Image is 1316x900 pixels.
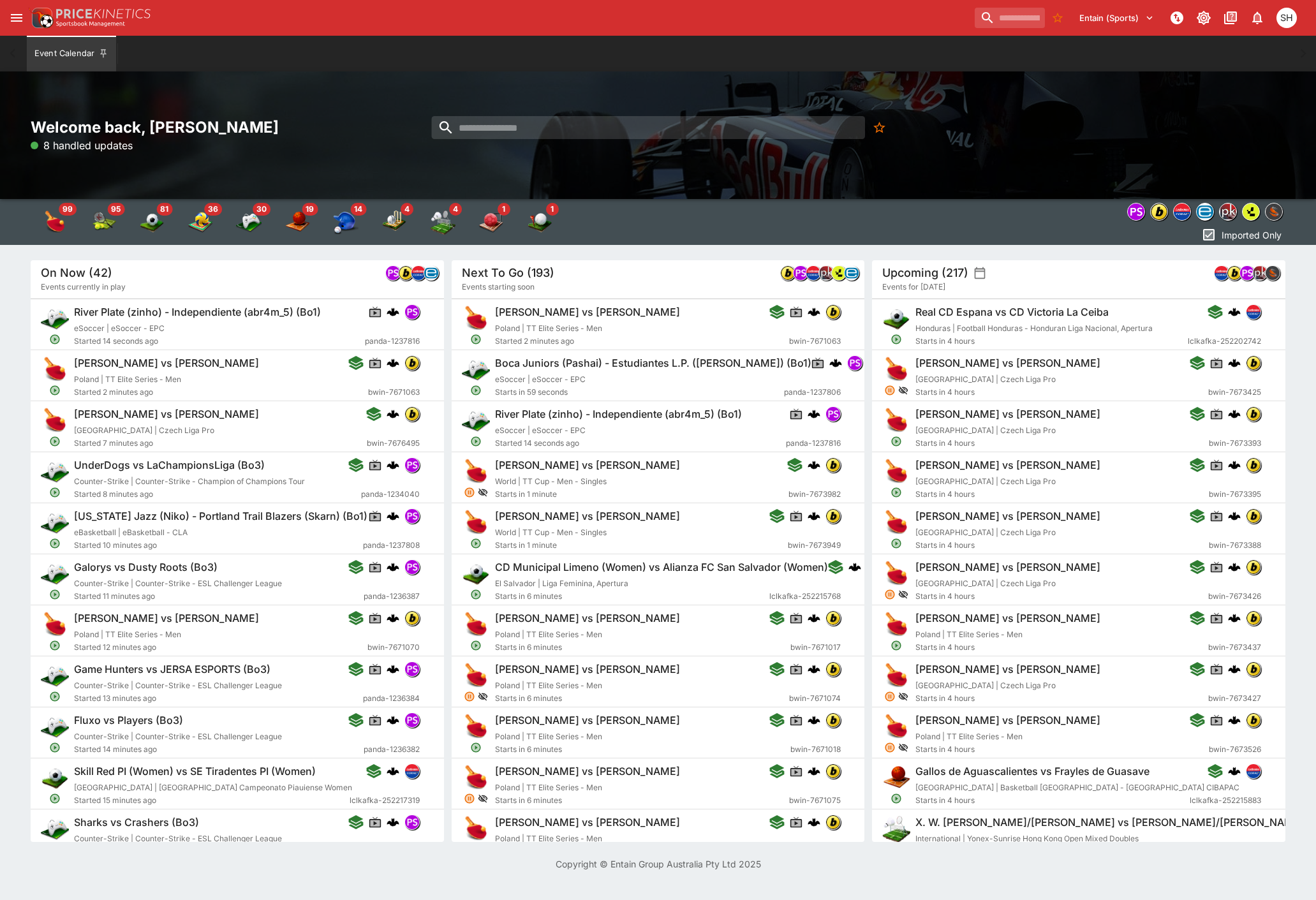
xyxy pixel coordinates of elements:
[495,386,784,399] span: Starts in 59 seconds
[424,265,439,281] div: betradar
[41,815,69,843] img: esports.png
[915,386,1208,399] span: Starts in 4 hours
[498,203,510,216] span: 1
[825,764,839,778] img: bwin.png
[882,508,910,536] img: table_tennis.png
[478,209,504,235] img: handball
[495,323,602,333] span: Poland | TT Elite Series - Men
[1246,764,1261,778] img: lclkafka.png
[204,203,222,216] span: 36
[41,355,69,383] img: table_tennis.png
[41,764,69,792] img: soccer.png
[807,306,820,318] div: cerberus
[807,663,820,675] img: logo-cerberus.svg
[56,9,151,18] img: PriceKinetics
[74,765,316,778] h6: Skill Red PI (Women) vs SE Tiradentes PI (Women)
[1165,6,1188,29] button: NOT Connected to PK
[885,385,896,396] svg: Suspended
[1246,407,1261,421] img: bwin.png
[363,539,420,552] span: panda-1237808
[794,266,808,280] img: pandascore.png
[769,590,840,603] span: lclkafka-252215768
[1253,266,1267,280] img: pricekinetics.png
[1246,305,1261,319] img: lclkafka.png
[1265,203,1283,221] div: sportingsolutions
[825,305,839,319] img: bwin.png
[1128,203,1144,220] img: pandascore.png
[831,265,847,281] div: lsports
[387,765,399,778] img: logo-cerberus.svg
[844,265,859,281] div: betradar
[31,199,564,245] div: Event type filters
[848,356,862,370] img: pandascore.png
[495,765,680,778] h6: [PERSON_NAME] vs [PERSON_NAME]
[41,508,69,536] img: esports.png
[825,458,839,472] img: bwin.png
[1228,306,1241,318] div: cerberus
[825,407,839,421] img: pandascore.png
[788,488,840,501] span: bwin-7673982
[1266,266,1280,280] img: sportingsolutions.jpeg
[139,209,165,235] div: Soccer
[1227,265,1242,281] div: bwin
[156,203,172,216] span: 81
[387,306,399,318] img: logo-cerberus.svg
[495,335,789,348] span: Started 2 minutes ago
[915,663,1100,676] h6: [PERSON_NAME] vs [PERSON_NAME]
[462,712,490,741] img: table_tennis.png
[1209,539,1261,552] span: bwin-7673388
[495,408,742,421] h6: River Plate (zinho) - Independiente (abr4m_5) (Bo1)
[387,357,399,369] div: cerberus
[1192,6,1215,29] button: Toggle light/dark mode
[462,559,490,587] img: soccer.png
[818,265,834,281] div: pricekinetics
[882,610,910,638] img: table_tennis.png
[1228,714,1241,727] img: logo-cerberus.svg
[882,355,910,383] img: table_tennis.png
[495,714,680,727] h6: [PERSON_NAME] vs [PERSON_NAME]
[49,385,61,396] svg: Open
[882,764,910,792] img: basketball.png
[1214,265,1229,281] div: lclkafka
[1265,265,1280,281] div: sportingsolutions
[1228,663,1241,675] img: logo-cerberus.svg
[430,209,455,235] img: badminton
[891,334,903,345] svg: Open
[495,306,680,319] h6: [PERSON_NAME] vs [PERSON_NAME]
[495,357,811,370] h6: Boca Juniors (Pashai) - Estudiantes L.P. ([PERSON_NAME]) (Bo1)
[527,209,552,235] div: Golf
[462,355,490,383] img: esports.png
[1228,408,1241,420] img: logo-cerberus.svg
[462,406,490,434] img: esports.png
[368,386,420,399] span: bwin-7671063
[1246,611,1261,625] img: bwin.png
[42,209,68,235] div: Table Tennis
[462,661,490,690] img: table_tennis.png
[898,385,908,395] svg: Hidden
[387,816,399,829] img: logo-cerberus.svg
[527,209,552,235] img: golf
[1266,203,1282,220] img: sportingsolutions.jpeg
[462,610,490,638] img: table_tennis.png
[387,510,399,522] img: logo-cerberus.svg
[431,116,864,139] input: search
[1125,199,1285,225] div: Event type filters
[790,641,840,654] span: bwin-7671017
[1219,6,1242,29] button: Documentation
[74,408,259,421] h6: [PERSON_NAME] vs [PERSON_NAME]
[74,612,259,625] h6: [PERSON_NAME] vs [PERSON_NAME]
[1215,266,1229,280] img: lclkafka.png
[915,357,1100,370] h6: [PERSON_NAME] vs [PERSON_NAME]
[74,714,183,727] h6: Fluxo vs Players (Bo3)
[882,559,910,587] img: table_tennis.png
[74,386,368,399] span: Started 2 minutes ago
[495,816,680,829] h6: [PERSON_NAME] vs [PERSON_NAME]
[188,209,213,235] img: volleyball
[882,661,910,690] img: table_tennis.png
[364,590,420,603] span: panda-1236387
[333,209,359,235] div: Baseball
[41,610,69,638] img: table_tennis.png
[285,209,310,235] div: Basketball
[790,743,840,756] span: bwin-7671018
[478,209,504,235] div: Handball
